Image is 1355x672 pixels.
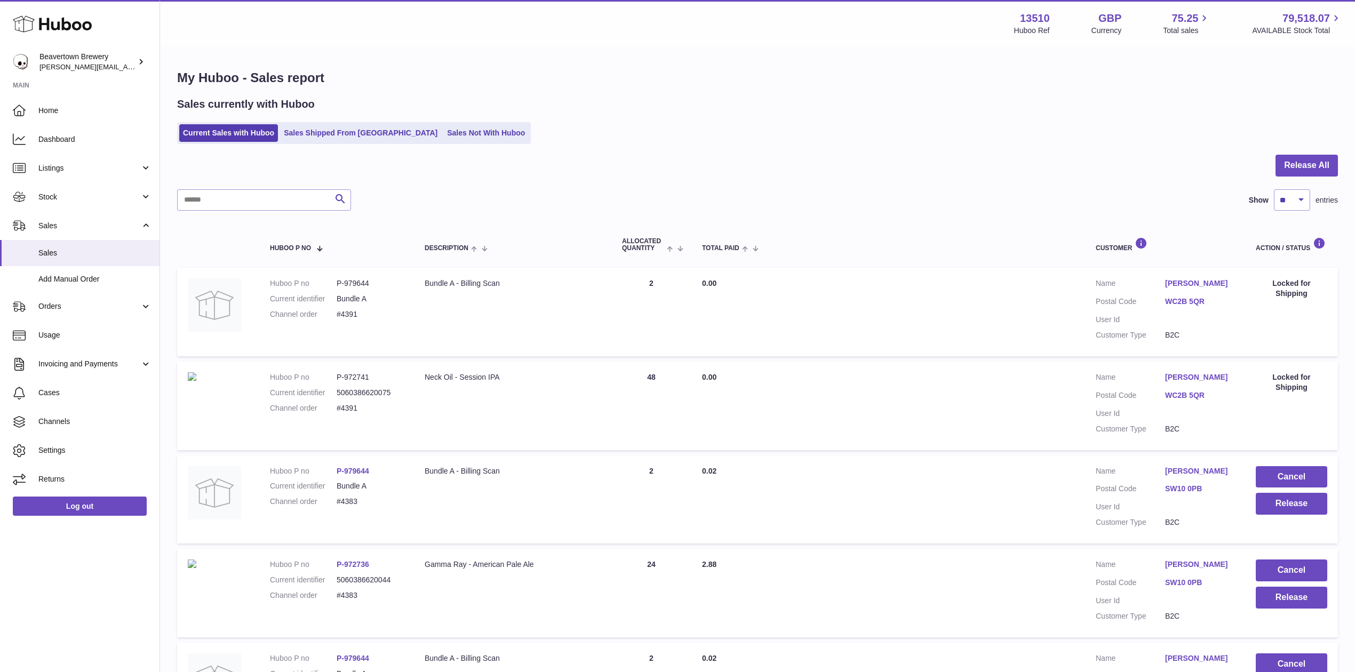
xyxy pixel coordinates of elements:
[1096,409,1165,419] dt: User Id
[1256,237,1327,252] div: Action / Status
[1096,596,1165,606] dt: User Id
[702,245,739,252] span: Total paid
[1252,26,1342,36] span: AVAILABLE Stock Total
[270,294,337,304] dt: Current identifier
[1256,466,1327,488] button: Cancel
[1091,26,1122,36] div: Currency
[337,294,403,304] dd: Bundle A
[1165,653,1234,663] a: [PERSON_NAME]
[38,301,140,311] span: Orders
[270,653,337,663] dt: Huboo P no
[1171,11,1198,26] span: 75.25
[337,590,403,601] dd: #4383
[611,362,691,450] td: 48
[1096,390,1165,403] dt: Postal Code
[702,373,716,381] span: 0.00
[270,497,337,507] dt: Channel order
[337,481,403,491] dd: Bundle A
[179,124,278,142] a: Current Sales with Huboo
[337,403,403,413] dd: #4391
[38,248,152,258] span: Sales
[270,481,337,491] dt: Current identifier
[39,62,271,71] span: [PERSON_NAME][EMAIL_ADDRESS][PERSON_NAME][DOMAIN_NAME]
[337,278,403,289] dd: P-979644
[39,52,135,72] div: Beavertown Brewery
[622,238,664,252] span: ALLOCATED Quantity
[38,388,152,398] span: Cases
[1165,484,1234,494] a: SW10 0PB
[1014,26,1050,36] div: Huboo Ref
[270,388,337,398] dt: Current identifier
[337,560,369,569] a: P-972736
[1282,11,1330,26] span: 79,518.07
[280,124,441,142] a: Sales Shipped From [GEOGRAPHIC_DATA]
[1165,372,1234,382] a: [PERSON_NAME]
[13,497,147,516] a: Log out
[177,97,315,111] h2: Sales currently with Huboo
[270,559,337,570] dt: Huboo P no
[1165,330,1234,340] dd: B2C
[38,134,152,145] span: Dashboard
[1098,11,1121,26] strong: GBP
[270,372,337,382] dt: Huboo P no
[1096,517,1165,527] dt: Customer Type
[337,372,403,382] dd: P-972741
[38,221,140,231] span: Sales
[611,549,691,637] td: 24
[38,274,152,284] span: Add Manual Order
[1165,278,1234,289] a: [PERSON_NAME]
[337,575,403,585] dd: 5060386620044
[337,309,403,319] dd: #4391
[1020,11,1050,26] strong: 13510
[702,654,716,662] span: 0.02
[1316,195,1338,205] span: entries
[188,466,241,519] img: no-photo.jpg
[1096,611,1165,621] dt: Customer Type
[38,163,140,173] span: Listings
[1096,466,1165,479] dt: Name
[702,467,716,475] span: 0.02
[337,388,403,398] dd: 5060386620075
[337,467,369,475] a: P-979644
[38,445,152,455] span: Settings
[1096,237,1234,252] div: Customer
[1256,278,1327,299] div: Locked for Shipping
[425,466,601,476] div: Bundle A - Billing Scan
[1096,484,1165,497] dt: Postal Code
[702,279,716,287] span: 0.00
[443,124,529,142] a: Sales Not With Huboo
[270,245,311,252] span: Huboo P no
[1256,587,1327,609] button: Release
[1096,330,1165,340] dt: Customer Type
[611,455,691,544] td: 2
[611,268,691,356] td: 2
[1252,11,1342,36] a: 79,518.07 AVAILABLE Stock Total
[1165,297,1234,307] a: WC2B 5QR
[177,69,1338,86] h1: My Huboo - Sales report
[1096,424,1165,434] dt: Customer Type
[270,575,337,585] dt: Current identifier
[425,653,601,663] div: Bundle A - Billing Scan
[38,417,152,427] span: Channels
[1096,578,1165,590] dt: Postal Code
[1256,559,1327,581] button: Cancel
[1165,466,1234,476] a: [PERSON_NAME]
[1096,559,1165,572] dt: Name
[38,474,152,484] span: Returns
[1165,424,1234,434] dd: B2C
[1256,372,1327,393] div: Locked for Shipping
[1165,517,1234,527] dd: B2C
[270,278,337,289] dt: Huboo P no
[1096,502,1165,512] dt: User Id
[702,560,716,569] span: 2.88
[1096,297,1165,309] dt: Postal Code
[425,372,601,382] div: Neck Oil - Session IPA
[337,654,369,662] a: P-979644
[270,403,337,413] dt: Channel order
[270,309,337,319] dt: Channel order
[425,278,601,289] div: Bundle A - Billing Scan
[1249,195,1269,205] label: Show
[188,278,241,332] img: no-photo.jpg
[1163,11,1210,36] a: 75.25 Total sales
[1096,372,1165,385] dt: Name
